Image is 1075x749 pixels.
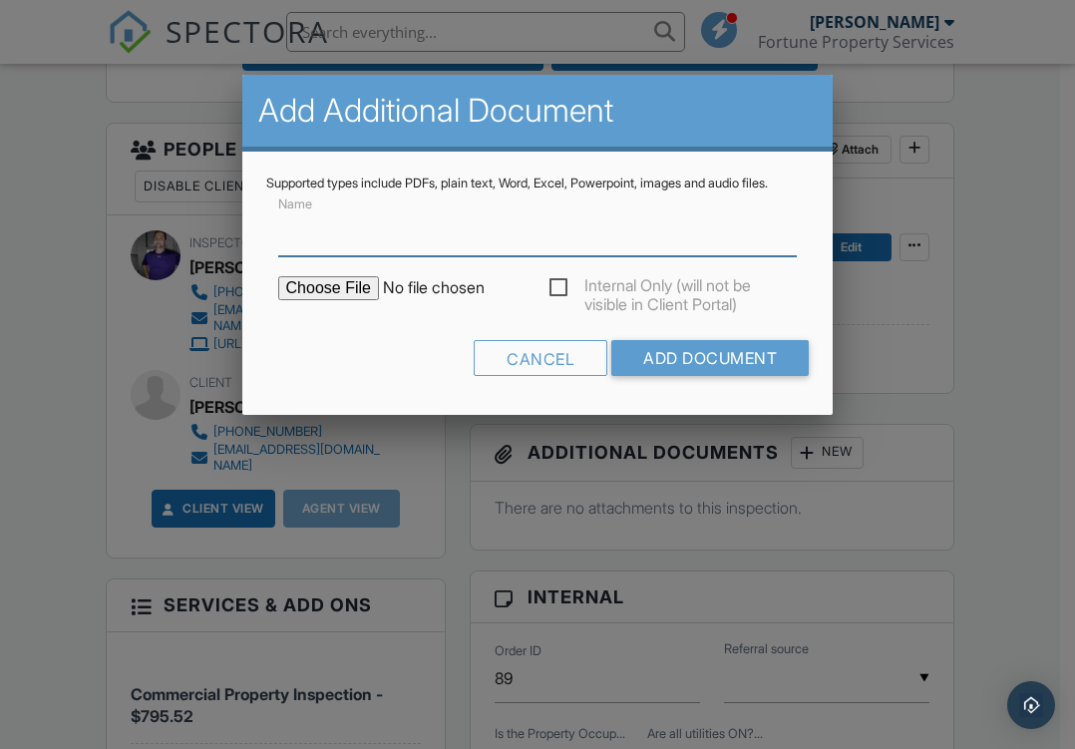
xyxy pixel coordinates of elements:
h2: Add Additional Document [258,91,818,131]
input: Add Document [611,340,809,376]
label: Name [278,195,312,213]
label: Internal Only (will not be visible in Client Portal) [549,276,797,301]
div: Open Intercom Messenger [1007,681,1055,729]
div: Supported types include PDFs, plain text, Word, Excel, Powerpoint, images and audio files. [266,176,810,191]
div: Cancel [474,340,607,376]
